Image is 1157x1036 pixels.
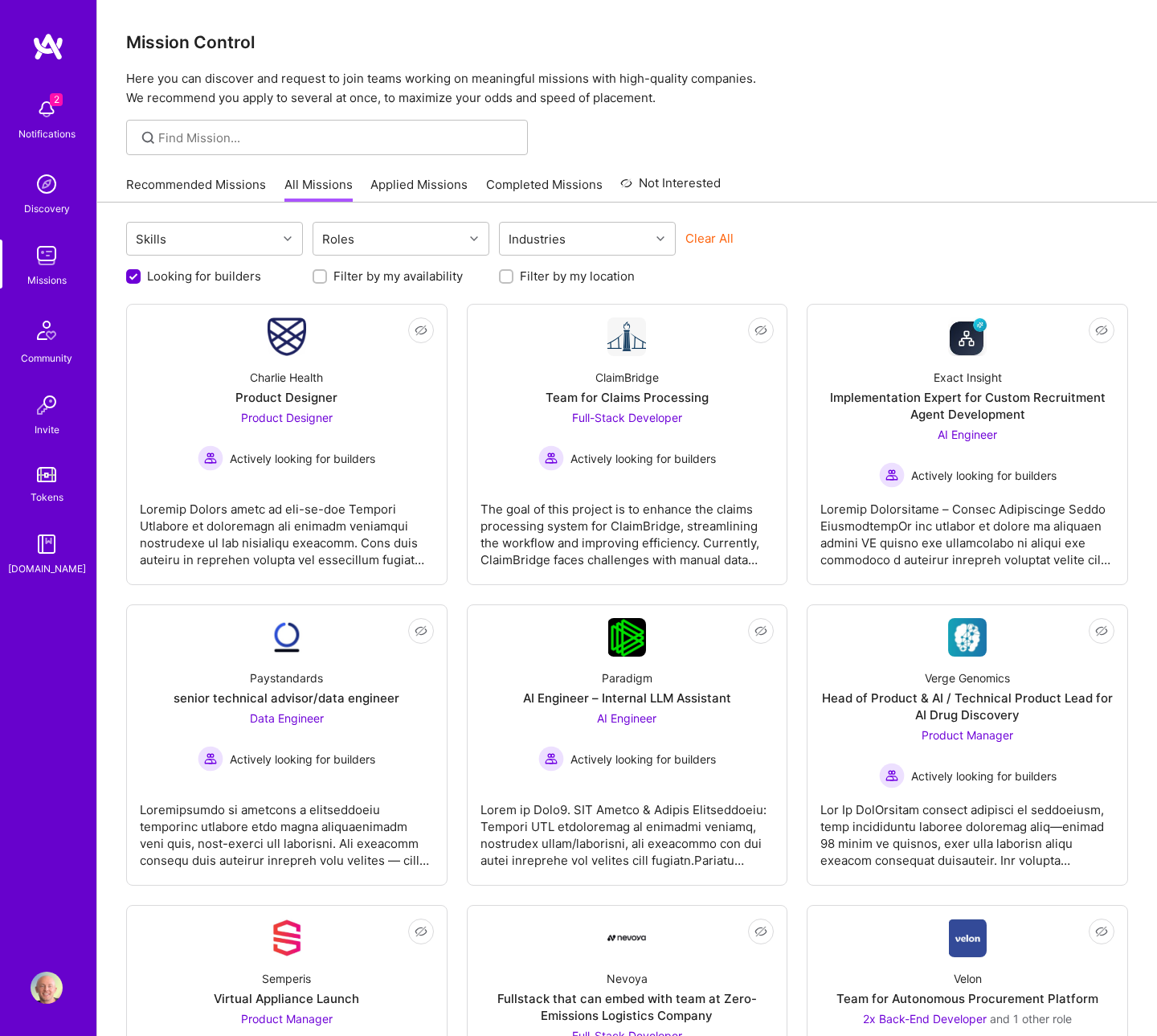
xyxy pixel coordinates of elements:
img: logo [32,32,64,61]
img: guide book [31,528,63,560]
div: Community [21,350,72,366]
div: Invite [35,421,59,438]
label: Filter by my location [520,268,635,285]
img: Company Logo [268,618,306,657]
span: 2 [50,93,63,106]
i: icon Chevron [656,235,664,243]
div: Lorem ip Dolo9. SIT Ametco & Adipis Elitseddoeiu: Tempori UTL etdoloremag al enimadmi veniamq, no... [480,788,775,869]
img: Company Logo [268,317,306,356]
i: icon SearchGrey [139,129,157,147]
a: Company LogoVerge GenomicsHead of Product & AI / Technical Product Lead for AI Drug DiscoveryProd... [820,618,1114,872]
span: AI Engineer [938,428,997,441]
img: tokens [37,467,56,482]
div: Implementation Expert for Custom Recruitment Agent Development [820,389,1114,423]
div: [DOMAIN_NAME] [8,560,86,577]
span: Actively looking for builders [230,450,375,467]
div: Industries [505,227,570,251]
div: Charlie Health [250,369,323,386]
img: Actively looking for builders [538,746,564,772]
a: Company LogoClaimBridgeTeam for Claims ProcessingFull-Stack Developer Actively looking for builde... [480,317,775,571]
a: Completed Missions [486,176,603,203]
img: Company Logo [949,919,987,957]
a: Recommended Missions [126,176,266,203]
div: Missions [27,272,67,289]
a: Company LogoParadigmAI Engineer – Internal LLM AssistantAI Engineer Actively looking for builders... [480,618,775,872]
span: Product Manager [922,728,1013,742]
span: Actively looking for builders [230,751,375,768]
div: Semperis [262,970,311,987]
div: Tokens [31,489,63,506]
a: Company LogoPaystandardssenior technical advisor/data engineerData Engineer Actively looking for ... [140,618,434,872]
img: Company Logo [948,618,987,657]
div: Team for Autonomous Procurement Platform [836,990,1098,1007]
label: Looking for builders [147,268,261,285]
div: Velon [954,970,982,987]
a: All Missions [284,176,353,203]
label: Filter by my availability [333,268,463,285]
div: Virtual Appliance Launch [214,990,359,1007]
div: Discovery [24,200,70,217]
i: icon Chevron [284,235,292,243]
div: AI Engineer – Internal LLM Assistant [523,690,731,706]
span: and 1 other role [990,1012,1072,1026]
input: Find Mission... [158,129,516,146]
a: User Avatar [27,972,67,1004]
i: icon EyeClosed [1095,324,1108,337]
div: Skills [132,227,170,251]
span: Actively looking for builders [911,467,1057,484]
p: Here you can discover and request to join teams working on meaningful missions with high-quality ... [126,69,1128,108]
span: Full-Stack Developer [572,411,682,424]
div: Loremip Dolors ametc ad eli-se-doe Tempori Utlabore et doloremagn ali enimadm veniamqui nostrudex... [140,488,434,568]
img: Company Logo [608,618,646,657]
i: icon Chevron [470,235,478,243]
a: Applied Missions [370,176,468,203]
img: Community [27,311,66,350]
i: icon EyeClosed [415,624,427,637]
div: Head of Product & AI / Technical Product Lead for AI Drug Discovery [820,690,1114,723]
a: Company LogoExact InsightImplementation Expert for Custom Recruitment Agent DevelopmentAI Enginee... [820,317,1114,571]
img: teamwork [31,240,63,272]
i: icon EyeClosed [1095,624,1108,637]
img: Company Logo [268,919,306,957]
span: Actively looking for builders [911,768,1057,784]
div: Exact Insight [934,369,1002,386]
img: discovery [31,168,63,200]
h3: Mission Control [126,32,1128,52]
span: Product Designer [241,411,333,424]
div: Team for Claims Processing [546,389,709,406]
button: Clear All [685,230,734,247]
img: Company Logo [948,317,987,356]
span: Data Engineer [250,711,324,725]
i: icon EyeClosed [754,324,767,337]
div: Nevoya [607,970,648,987]
img: bell [31,93,63,125]
span: AI Engineer [597,711,656,725]
div: Notifications [18,125,76,142]
img: Actively looking for builders [198,746,223,772]
img: Invite [31,389,63,421]
i: icon EyeClosed [415,925,427,938]
div: Loremipsumdo si ametcons a elitseddoeiu temporinc utlabore etdo magna aliquaenimadm veni quis, no... [140,788,434,869]
span: Actively looking for builders [570,751,716,768]
i: icon EyeClosed [754,925,767,938]
img: Actively looking for builders [198,445,223,471]
span: 2x Back-End Developer [863,1012,987,1026]
img: Company Logo [607,919,646,957]
img: User Avatar [31,972,63,1004]
img: Actively looking for builders [879,763,905,788]
div: ClaimBridge [595,369,659,386]
img: Actively looking for builders [879,462,905,488]
div: Roles [318,227,358,251]
i: icon EyeClosed [415,324,427,337]
div: Fullstack that can embed with team at Zero-Emissions Logistics Company [480,990,775,1024]
div: Loremip Dolorsitame – Consec Adipiscinge Seddo EiusmodtempOr inc utlabor et dolore ma aliquaen ad... [820,488,1114,568]
span: Actively looking for builders [570,450,716,467]
i: icon EyeClosed [1095,925,1108,938]
img: Company Logo [607,317,646,356]
i: icon EyeClosed [754,624,767,637]
a: Company LogoCharlie HealthProduct DesignerProduct Designer Actively looking for buildersActively ... [140,317,434,571]
div: Verge Genomics [925,670,1010,686]
a: Not Interested [620,174,721,203]
div: senior technical advisor/data engineer [174,690,399,706]
div: Paystandards [250,670,323,686]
